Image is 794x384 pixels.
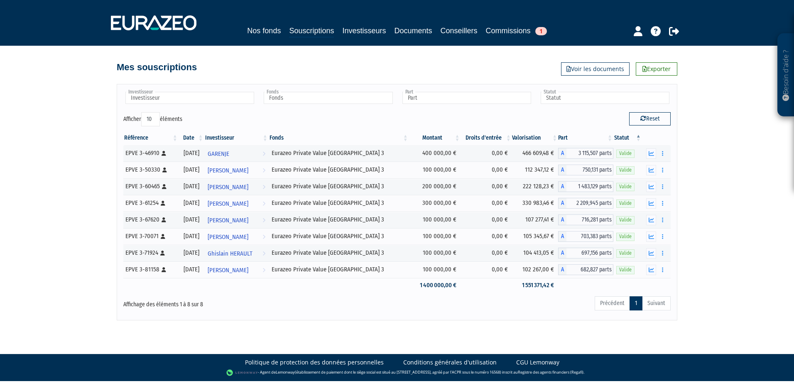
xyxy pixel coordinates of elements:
[561,62,630,76] a: Voir les documents
[181,165,201,174] div: [DATE]
[512,145,558,162] td: 466 609,48 €
[558,231,613,242] div: A - Eurazeo Private Value Europe 3
[162,267,166,272] i: [Français] Personne physique
[125,265,176,274] div: EPVE 3-81158
[208,163,248,178] span: [PERSON_NAME]
[616,199,635,207] span: Valide
[276,369,295,375] a: Lemonway
[566,165,613,175] span: 750,131 parts
[162,217,166,222] i: [Français] Personne physique
[160,251,165,256] i: [Français] Personne physique
[208,213,248,228] span: [PERSON_NAME]
[461,245,512,261] td: 0,00 €
[262,196,265,212] i: Voir l'investisseur
[272,215,406,224] div: Eurazeo Private Value [GEOGRAPHIC_DATA] 3
[409,145,461,162] td: 400 000,00 €
[395,25,432,37] a: Documents
[208,146,229,162] span: GARENJE
[272,165,406,174] div: Eurazeo Private Value [GEOGRAPHIC_DATA] 3
[781,38,791,113] p: Besoin d'aide ?
[566,214,613,225] span: 716,281 parts
[558,198,566,209] span: A
[204,245,269,261] a: Ghislain HERAULT
[558,165,566,175] span: A
[461,212,512,228] td: 0,00 €
[566,264,613,275] span: 682,827 parts
[262,213,265,228] i: Voir l'investisseur
[208,229,248,245] span: [PERSON_NAME]
[141,112,160,126] select: Afficheréléments
[125,149,176,158] div: EPVE 3-46910
[181,149,201,158] div: [DATE]
[269,131,409,145] th: Fonds: activer pour trier la colonne par ordre croissant
[204,178,269,195] a: [PERSON_NAME]
[512,178,558,195] td: 222 128,23 €
[181,232,201,241] div: [DATE]
[636,62,677,76] a: Exporter
[616,266,635,274] span: Valide
[272,265,406,274] div: Eurazeo Private Value [GEOGRAPHIC_DATA] 3
[262,180,265,195] i: Voir l'investisseur
[512,131,558,145] th: Valorisation: activer pour trier la colonne par ordre croissant
[486,25,547,37] a: Commissions1
[535,27,547,35] span: 1
[630,296,642,310] a: 1
[208,246,252,261] span: Ghislain HERAULT
[558,214,566,225] span: A
[208,263,248,278] span: [PERSON_NAME]
[181,249,201,257] div: [DATE]
[162,184,167,189] i: [Français] Personne physique
[558,181,566,192] span: A
[616,166,635,174] span: Valide
[461,145,512,162] td: 0,00 €
[461,131,512,145] th: Droits d'entrée: activer pour trier la colonne par ordre croissant
[409,178,461,195] td: 200 000,00 €
[125,249,176,257] div: EPVE 3-71924
[204,261,269,278] a: [PERSON_NAME]
[461,261,512,278] td: 0,00 €
[558,198,613,209] div: A - Eurazeo Private Value Europe 3
[558,181,613,192] div: A - Eurazeo Private Value Europe 3
[162,167,167,172] i: [Français] Personne physique
[558,248,613,258] div: A - Eurazeo Private Value Europe 3
[512,245,558,261] td: 104 413,05 €
[558,231,566,242] span: A
[161,234,165,239] i: [Français] Personne physique
[409,228,461,245] td: 100 000,00 €
[123,295,344,309] div: Affichage des éléments 1 à 8 sur 8
[272,199,406,207] div: Eurazeo Private Value [GEOGRAPHIC_DATA] 3
[616,216,635,224] span: Valide
[441,25,478,37] a: Conseillers
[512,195,558,212] td: 330 983,46 €
[272,249,406,257] div: Eurazeo Private Value [GEOGRAPHIC_DATA] 3
[616,150,635,158] span: Valide
[409,261,461,278] td: 100 000,00 €
[247,25,281,37] a: Nos fonds
[518,369,583,375] a: Registre des agents financiers (Regafi)
[461,178,512,195] td: 0,00 €
[125,199,176,207] div: EPVE 3-61254
[342,25,386,37] a: Investisseurs
[409,195,461,212] td: 300 000,00 €
[125,182,176,191] div: EPVE 3-60465
[204,131,269,145] th: Investisseur: activer pour trier la colonne par ordre croissant
[226,369,258,377] img: logo-lemonway.png
[125,232,176,241] div: EPVE 3-70071
[245,358,384,367] a: Politique de protection des données personnelles
[204,212,269,228] a: [PERSON_NAME]
[8,369,786,377] div: - Agent de (établissement de paiement dont le siège social est situé au [STREET_ADDRESS], agréé p...
[566,198,613,209] span: 2 209,945 parts
[616,183,635,191] span: Valide
[409,131,461,145] th: Montant: activer pour trier la colonne par ordre croissant
[512,228,558,245] td: 105 345,67 €
[558,131,613,145] th: Part: activer pour trier la colonne par ordre croissant
[262,263,265,278] i: Voir l'investisseur
[208,180,248,195] span: [PERSON_NAME]
[461,228,512,245] td: 0,00 €
[111,15,196,30] img: 1732889491-logotype_eurazeo_blanc_rvb.png
[558,248,566,258] span: A
[204,195,269,212] a: [PERSON_NAME]
[566,148,613,159] span: 3 115,507 parts
[558,214,613,225] div: A - Eurazeo Private Value Europe 3
[461,162,512,178] td: 0,00 €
